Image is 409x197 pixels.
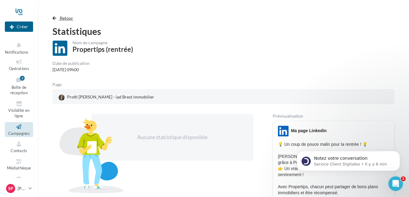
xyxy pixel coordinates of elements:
a: Sp [PERSON_NAME] [5,183,33,194]
div: Profil [PERSON_NAME] - iad Brest immobilier [57,93,155,102]
button: Créer [5,22,33,32]
span: Contacts [11,148,27,153]
div: 3 [20,76,25,81]
span: Notifications [5,50,28,55]
div: Ma page Linkedin [291,128,326,134]
div: Date de publication [52,61,90,65]
div: Statistiques [52,27,394,36]
span: Visibilité en ligne [8,108,29,119]
a: Médiathèque [5,157,33,172]
span: Campagnes [8,131,30,136]
button: Retour [52,15,76,22]
a: Opérations [5,57,33,72]
div: [DATE] 09h00 [52,67,90,73]
span: Sp [8,185,13,192]
span: Retour [60,15,73,21]
a: Campagnes [5,122,33,137]
span: Boîte de réception [10,85,28,95]
iframe: Intercom live chat [388,176,403,191]
div: Page [52,82,66,87]
span: Opérations [9,66,29,71]
span: Médiathèque [7,166,31,171]
span: 1 [401,176,406,181]
iframe: Intercom notifications message [288,138,409,181]
a: Boîte de réception3 [5,75,33,97]
div: Aucune statistique disponible [111,133,234,141]
div: Propertips (rentrée) [73,46,133,53]
div: Prévisualisation [273,114,394,118]
a: Calendrier [5,174,33,189]
a: Contacts [5,139,33,154]
div: Nom de campagne [73,41,133,45]
a: Visibilité en ligne [5,99,33,120]
p: [PERSON_NAME] [18,185,26,192]
div: Nouvelle campagne [5,22,33,32]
